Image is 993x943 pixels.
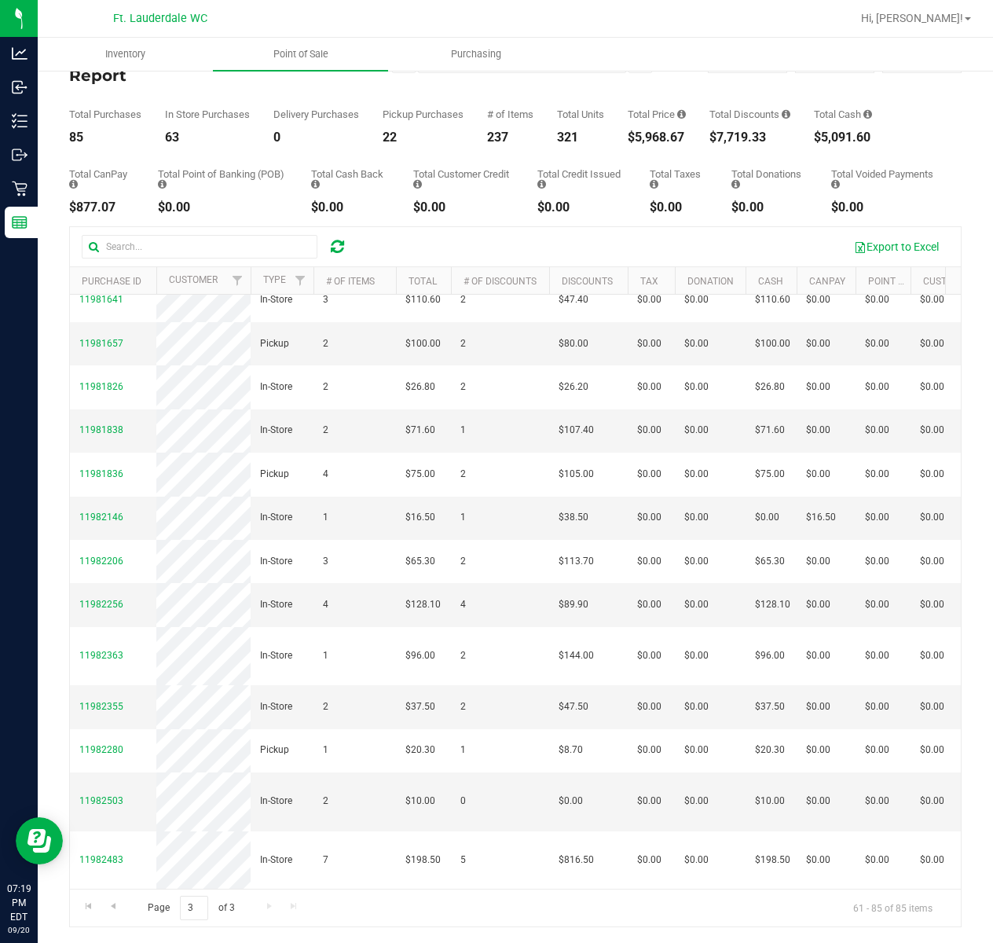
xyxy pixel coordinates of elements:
span: $198.50 [755,853,790,868]
div: $0.00 [650,201,708,214]
a: Tax [640,276,658,287]
span: $0.00 [865,597,889,612]
div: $0.00 [158,201,288,214]
span: $0.00 [637,380,661,394]
a: Total [409,276,437,287]
span: $816.50 [559,853,594,868]
div: $0.00 [311,201,390,214]
div: $7,719.33 [709,131,790,144]
span: $96.00 [755,648,785,663]
span: 11982503 [79,795,123,806]
div: Delivery Purchases [273,109,359,119]
span: Inventory [84,47,167,61]
span: 2 [460,699,466,714]
span: $65.30 [755,554,785,569]
inline-svg: Outbound [12,147,27,163]
i: Sum of all voided payment transaction amounts, excluding tips and transaction fees, for all purch... [831,179,840,189]
span: $0.00 [865,794,889,809]
span: $26.20 [559,380,588,394]
span: $110.60 [405,292,441,307]
span: 61 - 85 of 85 items [841,896,945,919]
div: Total Point of Banking (POB) [158,169,288,189]
span: Page of 3 [134,896,247,920]
span: $113.70 [559,554,594,569]
span: $0.00 [637,699,661,714]
div: Total Credit Issued [537,169,626,189]
span: 1 [323,648,328,663]
span: 1 [460,743,466,758]
i: Sum of the successful, non-voided cash payment transactions for all purchases in the date range. ... [863,109,872,119]
a: Go to the previous page [101,896,124,917]
span: 2 [460,380,466,394]
a: CanPay [809,276,845,287]
span: $0.00 [865,510,889,525]
i: Sum of all round-up-to-next-dollar total price adjustments for all purchases in the date range. [731,179,740,189]
div: Total Customer Credit [413,169,514,189]
i: Sum of the cash-back amounts from rounded-up electronic payments for all purchases in the date ra... [311,179,320,189]
span: $0.00 [684,554,709,569]
span: $37.50 [405,699,435,714]
span: $0.00 [920,699,944,714]
span: $110.60 [755,292,790,307]
span: 2 [460,292,466,307]
span: 2 [460,648,466,663]
span: $0.00 [637,423,661,438]
span: $0.00 [920,743,944,758]
span: $0.00 [865,423,889,438]
span: $0.00 [806,699,830,714]
span: $26.80 [405,380,435,394]
span: $96.00 [405,648,435,663]
h4: Completed Purchases by Facility Report [69,50,367,84]
input: 3 [180,896,208,920]
div: Total Taxes [650,169,708,189]
span: $75.00 [405,467,435,482]
span: $0.00 [684,336,709,351]
div: 237 [487,131,533,144]
button: Export to Excel [844,233,949,260]
iframe: Resource center [16,817,63,864]
span: $0.00 [637,510,661,525]
span: $0.00 [920,510,944,525]
span: $100.00 [405,336,441,351]
span: 11981641 [79,294,123,305]
span: In-Store [260,853,292,868]
span: $80.00 [559,336,588,351]
p: 09/20 [7,924,31,936]
span: 11982280 [79,744,123,755]
span: $0.00 [865,853,889,868]
span: $0.00 [684,743,709,758]
span: 2 [323,336,328,351]
span: $0.00 [806,336,830,351]
inline-svg: Retail [12,181,27,196]
span: 5 [460,853,466,868]
div: Total Voided Payments [831,169,938,189]
a: Donation [687,276,734,287]
span: $0.00 [865,699,889,714]
span: $0.00 [637,554,661,569]
span: $0.00 [806,743,830,758]
span: 2 [323,380,328,394]
span: Pickup [260,743,289,758]
span: $65.30 [405,554,435,569]
div: Total Donations [731,169,808,189]
span: $0.00 [684,648,709,663]
div: $5,968.67 [628,131,686,144]
span: $38.50 [559,510,588,525]
a: # of Items [326,276,375,287]
span: $89.90 [559,597,588,612]
inline-svg: Inventory [12,113,27,129]
span: $128.10 [405,597,441,612]
span: $0.00 [806,648,830,663]
span: $0.00 [559,794,583,809]
div: Total CanPay [69,169,134,189]
span: $0.00 [806,853,830,868]
i: Sum of the total prices of all purchases in the date range. [677,109,686,119]
div: $0.00 [831,201,938,214]
span: $0.00 [806,380,830,394]
span: $16.50 [405,510,435,525]
div: 22 [383,131,464,144]
span: 11981826 [79,381,123,392]
span: 1 [323,743,328,758]
span: Point of Sale [252,47,350,61]
span: $20.30 [405,743,435,758]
